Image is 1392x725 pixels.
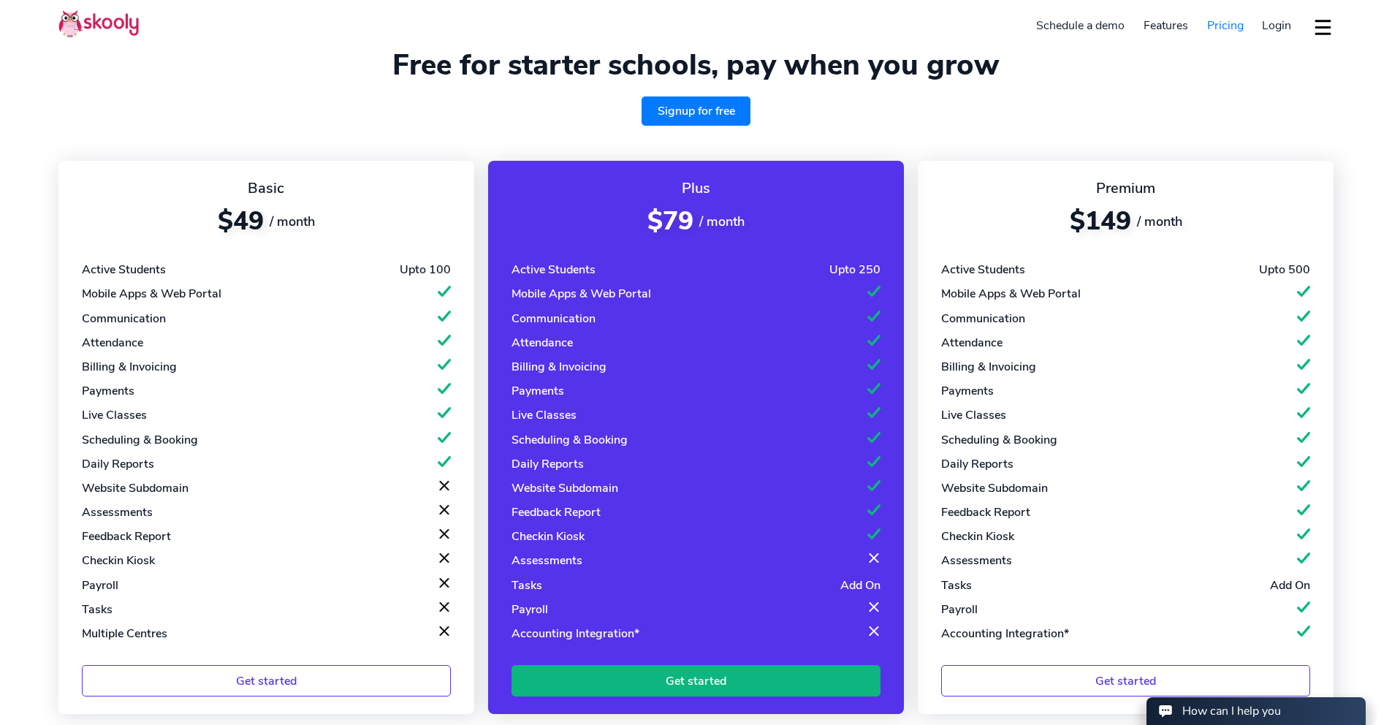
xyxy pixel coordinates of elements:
a: Get started [511,665,881,696]
div: Attendance [941,335,1003,351]
div: Payroll [511,601,548,618]
div: Scheduling & Booking [82,432,198,448]
div: Plus [511,178,881,198]
h1: Free for starter schools, pay when you grow [58,48,1334,83]
div: Basic [82,178,451,198]
div: Mobile Apps & Web Portal [941,286,1081,302]
div: Billing & Invoicing [82,359,177,375]
div: Tasks [941,577,972,593]
div: Communication [941,311,1025,327]
div: Tasks [511,577,542,593]
div: Assessments [941,553,1012,569]
div: Payroll [82,577,118,593]
div: Tasks [82,601,113,618]
div: Upto 500 [1259,262,1310,278]
div: Upto 100 [400,262,451,278]
div: Accounting Integration* [511,626,639,642]
div: Checkin Kiosk [82,553,155,569]
div: Scheduling & Booking [511,432,628,448]
div: Website Subdomain [941,480,1048,496]
a: Login [1252,14,1301,37]
div: Live Classes [82,407,147,423]
div: Website Subdomain [511,480,618,496]
div: Payroll [941,601,978,618]
div: Multiple Centres [82,626,167,642]
div: Checkin Kiosk [511,528,585,544]
div: Payments [941,383,994,399]
div: Mobile Apps & Web Portal [511,286,651,302]
div: Daily Reports [82,456,154,472]
span: Login [1262,18,1291,34]
a: Get started [941,665,1310,696]
a: Pricing [1198,14,1253,37]
div: Scheduling & Booking [941,432,1057,448]
div: Active Students [941,262,1025,278]
div: Communication [82,311,166,327]
a: Signup for free [642,96,751,126]
div: Premium [941,178,1310,198]
div: Live Classes [511,407,577,423]
span: Pricing [1207,18,1244,34]
div: Billing & Invoicing [941,359,1036,375]
a: Schedule a demo [1027,14,1135,37]
span: / month [699,213,745,230]
div: Live Classes [941,407,1006,423]
span: / month [270,213,315,230]
span: $79 [647,204,693,238]
div: Checkin Kiosk [941,528,1014,544]
div: Assessments [511,553,582,569]
div: Feedback Report [511,504,601,520]
div: Upto 250 [829,262,881,278]
a: Features [1134,14,1198,37]
a: Get started [82,665,451,696]
div: Daily Reports [941,456,1013,472]
div: Active Students [82,262,166,278]
div: Communication [511,311,596,327]
div: Attendance [511,335,573,351]
div: Payments [82,383,134,399]
div: Daily Reports [511,456,584,472]
div: Billing & Invoicing [511,359,606,375]
span: / month [1137,213,1182,230]
div: Attendance [82,335,143,351]
div: Active Students [511,262,596,278]
div: Add On [840,577,881,593]
div: Accounting Integration* [941,626,1069,642]
div: Feedback Report [82,528,171,544]
div: Payments [511,383,564,399]
div: Mobile Apps & Web Portal [82,286,221,302]
img: Skooly [58,10,139,38]
span: $149 [1070,204,1131,238]
div: Feedback Report [941,504,1030,520]
div: Assessments [82,504,153,520]
button: dropdown menu [1312,10,1334,44]
span: $49 [218,204,264,238]
div: Website Subdomain [82,480,189,496]
div: Add On [1270,577,1310,593]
